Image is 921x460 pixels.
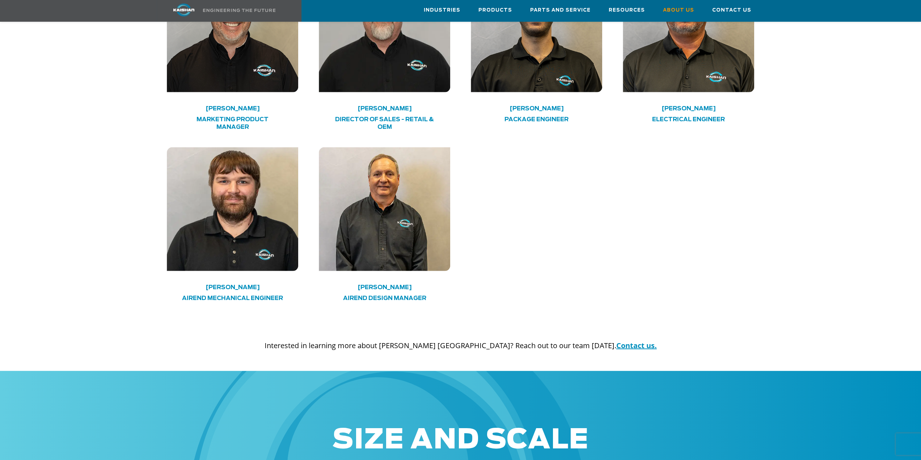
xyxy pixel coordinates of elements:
[180,295,285,302] h4: Airend Mechanical Engineer
[478,6,512,14] span: Products
[167,147,298,271] img: About Us
[712,0,751,20] a: Contact Us
[180,116,285,131] h4: Marketing Product Manager
[636,107,741,110] h4: [PERSON_NAME]
[319,147,450,271] img: About Us
[636,116,741,123] h4: Electrical Engineer
[332,286,437,289] h4: [PERSON_NAME]
[609,0,645,20] a: Resources
[478,0,512,20] a: Products
[712,6,751,14] span: Contact Us
[161,340,760,351] p: Interested in learning more about [PERSON_NAME] [GEOGRAPHIC_DATA]? Reach out to our team [DATE].
[663,0,694,20] a: About Us
[484,116,589,123] h4: Package Engineer
[332,295,437,302] h4: Airend Design Manager
[609,6,645,14] span: Resources
[484,107,589,110] h4: [PERSON_NAME]
[157,4,211,16] img: kaishan logo
[616,341,657,350] a: Contact us.
[203,9,275,12] img: Engineering the future
[180,107,285,110] h4: [PERSON_NAME]
[180,286,285,289] h4: [PERSON_NAME]
[663,6,694,14] span: About Us
[332,107,437,110] h4: [PERSON_NAME]
[530,6,591,14] span: Parts and Service
[424,6,460,14] span: Industries
[530,0,591,20] a: Parts and Service
[332,116,437,131] h4: Director of Sales - Retail & OEM
[424,0,460,20] a: Industries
